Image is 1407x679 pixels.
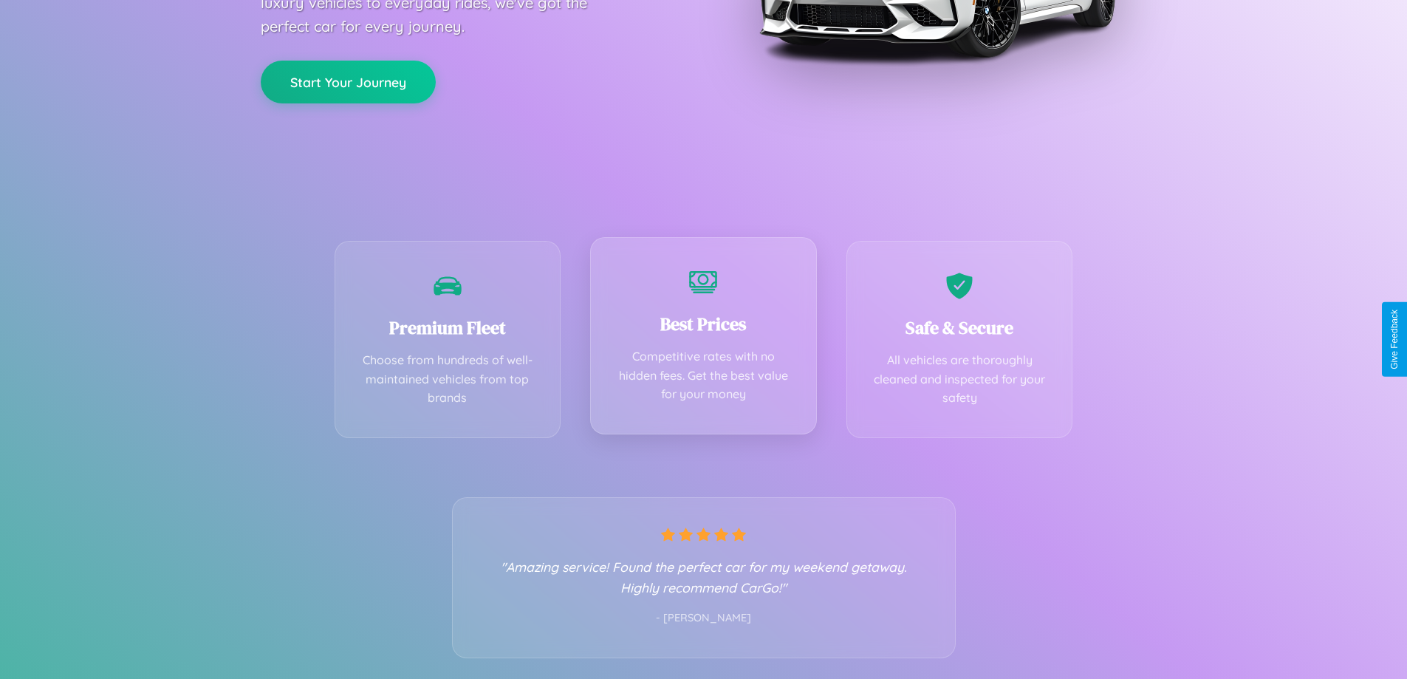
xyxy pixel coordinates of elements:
button: Start Your Journey [261,61,436,103]
p: "Amazing service! Found the perfect car for my weekend getaway. Highly recommend CarGo!" [482,556,925,598]
p: All vehicles are thoroughly cleaned and inspected for your safety [869,351,1050,408]
p: Choose from hundreds of well-maintained vehicles from top brands [357,351,538,408]
p: Competitive rates with no hidden fees. Get the best value for your money [613,347,794,404]
h3: Best Prices [613,312,794,336]
p: - [PERSON_NAME] [482,609,925,628]
h3: Premium Fleet [357,315,538,340]
h3: Safe & Secure [869,315,1050,340]
div: Give Feedback [1389,310,1400,369]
